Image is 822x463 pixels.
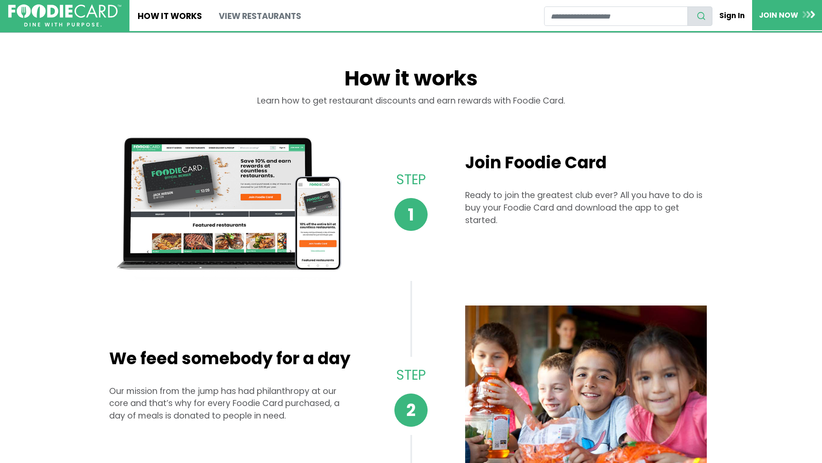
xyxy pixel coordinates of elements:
p: Step [378,365,444,385]
p: Step [378,170,444,190]
h2: We feed somebody for a day [109,349,351,369]
div: Learn how to get restaurant discounts and earn rewards with Foodie Card. [109,95,713,120]
p: Our mission from the jump has had philanthropy at our core and that’s why for every Foodie Card p... [109,385,351,422]
a: Sign In [712,6,752,25]
h2: Join Foodie Card [465,153,707,173]
h1: How it works [109,66,713,95]
button: search [687,6,712,26]
img: FoodieCard; Eat, Drink, Save, Donate [8,4,121,27]
p: Ready to join the greatest club ever? All you have to do is buy your Foodie Card and download the... [465,189,707,227]
span: 1 [394,198,428,231]
span: 2 [394,394,428,427]
input: restaurant search [544,6,688,26]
